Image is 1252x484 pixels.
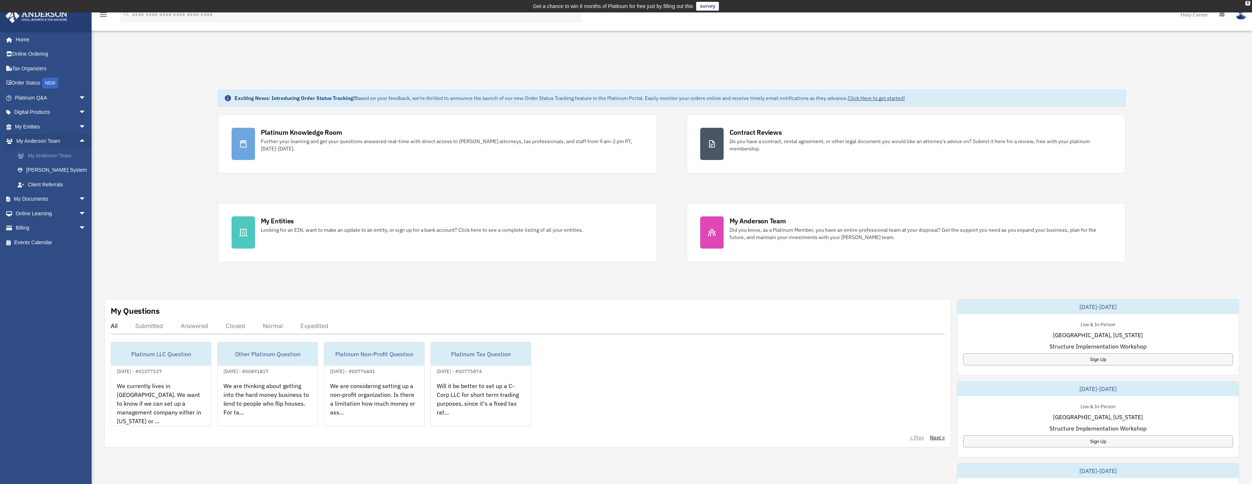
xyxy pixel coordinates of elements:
[111,342,211,426] a: Platinum LLC Question[DATE] - #01077227We currently lives in [GEOGRAPHIC_DATA]. We want to know i...
[261,138,644,152] div: Further your learning and get your questions answered real-time with direct access to [PERSON_NAM...
[5,119,97,134] a: My Entitiesarrow_drop_down
[730,226,1112,241] div: Did you know, as a Platinum Member, you have an entire professional team at your disposal? Get th...
[122,10,130,18] i: search
[111,367,168,375] div: [DATE] - #01077227
[226,322,245,330] div: Closed
[696,2,719,11] a: survey
[5,76,97,91] a: Order StatusNEW
[1049,424,1146,433] span: Structure Implementation Workshop
[234,94,905,102] div: Based on your feedback, we're thrilled to announce the launch of our new Order Status Tracking fe...
[10,148,97,163] a: My Anderson Team
[135,322,163,330] div: Submitted
[930,434,945,441] a: Next >
[1053,331,1143,339] span: [GEOGRAPHIC_DATA], [US_STATE]
[217,342,318,426] a: Other Platinum Question[DATE] - #00891817We are thinking about getting into the hard money busine...
[1049,342,1146,351] span: Structure Implementation Workshop
[218,114,657,174] a: Platinum Knowledge Room Further your learning and get your questions answered real-time with dire...
[1236,9,1247,20] img: User Pic
[261,128,342,137] div: Platinum Knowledge Room
[963,353,1233,365] a: Sign Up
[5,47,97,62] a: Online Ordering
[218,367,274,375] div: [DATE] - #00891817
[5,134,97,149] a: My Anderson Teamarrow_drop_up
[79,119,93,134] span: arrow_drop_down
[111,376,211,433] div: We currently lives in [GEOGRAPHIC_DATA]. We want to know if we can set up a management company ei...
[5,192,97,206] a: My Documentsarrow_drop_down
[42,78,58,89] div: NEW
[431,342,531,426] a: Platinum Tax Question[DATE] - #00775874Will it be better to set up a C-Corp LLC for short term tr...
[1075,402,1121,410] div: Live & In-Person
[218,203,657,262] a: My Entities Looking for an EIN, want to make an update to an entity, or sign up for a bank accoun...
[261,216,294,226] div: My Entities
[5,235,97,250] a: Events Calendar
[218,342,318,366] div: Other Platinum Question
[5,206,97,221] a: Online Learningarrow_drop_down
[79,221,93,236] span: arrow_drop_down
[5,221,97,235] a: Billingarrow_drop_down
[730,128,782,137] div: Contract Reviews
[533,2,693,11] div: Get a chance to win 6 months of Platinum for free just by filling out this
[79,192,93,207] span: arrow_drop_down
[324,342,425,426] a: Platinum Non-Profit Question[DATE] - #00776841We are considering setting up a non-profit organiza...
[687,203,1126,262] a: My Anderson Team Did you know, as a Platinum Member, you have an entire professional team at your...
[5,32,93,47] a: Home
[957,463,1239,478] div: [DATE]-[DATE]
[1053,413,1143,421] span: [GEOGRAPHIC_DATA], [US_STATE]
[730,216,786,226] div: My Anderson Team
[963,435,1233,447] a: Sign Up
[687,114,1126,174] a: Contract Reviews Do you have a contract, rental agreement, or other legal document you would like...
[181,322,208,330] div: Answered
[431,376,531,433] div: Will it be better to set up a C-Corp LLC for short term trading purposes, since it's a fixed tax ...
[3,9,70,23] img: Anderson Advisors Platinum Portal
[79,134,93,149] span: arrow_drop_up
[5,90,97,105] a: Platinum Q&Aarrow_drop_down
[5,61,97,76] a: Tax Organizers
[957,381,1239,396] div: [DATE]-[DATE]
[324,342,424,366] div: Platinum Non-Profit Question
[99,13,108,19] a: menu
[300,322,328,330] div: Expedited
[234,95,355,101] strong: Exciting News: Introducing Order Status Tracking!
[79,90,93,105] span: arrow_drop_down
[218,376,318,433] div: We are thinking about getting into the hard money business to lend to people who flip houses. For...
[10,163,97,178] a: [PERSON_NAME] System
[324,376,424,433] div: We are considering setting up a non-profit organization. Is there a limitation how much money or ...
[10,177,97,192] a: Client Referrals
[848,95,905,101] a: Click Here to get started!
[431,342,531,366] div: Platinum Tax Question
[99,10,108,19] i: menu
[79,206,93,221] span: arrow_drop_down
[111,342,211,366] div: Platinum LLC Question
[324,367,381,375] div: [DATE] - #00776841
[957,299,1239,314] div: [DATE]-[DATE]
[1075,320,1121,328] div: Live & In-Person
[263,322,283,330] div: Normal
[111,305,160,316] div: My Questions
[730,138,1112,152] div: Do you have a contract, rental agreement, or other legal document you would like an attorney's ad...
[1245,1,1250,5] div: close
[261,226,583,234] div: Looking for an EIN, want to make an update to an entity, or sign up for a bank account? Click her...
[431,367,488,375] div: [DATE] - #00775874
[79,105,93,120] span: arrow_drop_down
[5,105,97,120] a: Digital Productsarrow_drop_down
[111,322,118,330] div: All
